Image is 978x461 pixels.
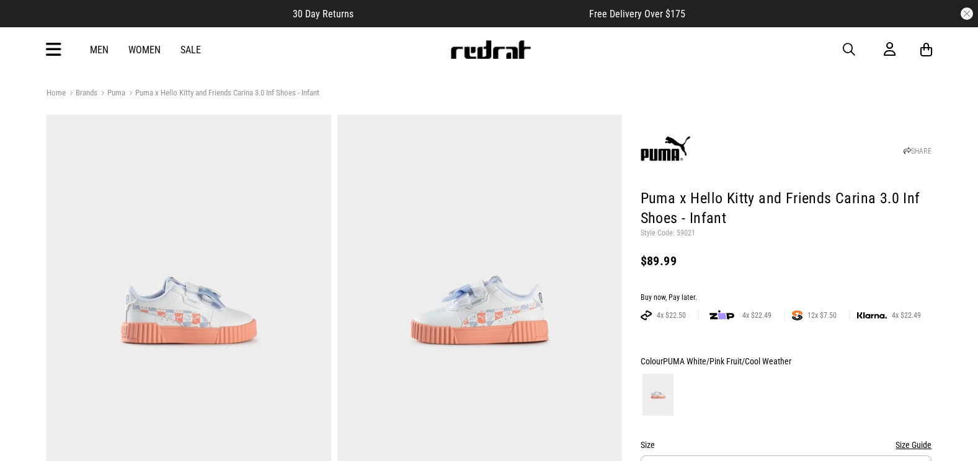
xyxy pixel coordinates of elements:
[450,40,531,59] img: Redrat logo
[737,310,776,320] span: 4x $22.49
[641,310,652,320] img: AFTERPAY
[802,310,842,320] span: 12x $7.50
[641,229,932,239] p: Style Code: 59021
[47,88,66,97] a: Home
[641,189,932,229] h1: Puma x Hello Kitty and Friends Carina 3.0 Inf Shoes - Infant
[97,88,125,100] a: Puma
[641,293,932,303] div: Buy now, Pay later.
[90,44,109,56] a: Men
[652,310,691,320] span: 4x $22.50
[896,437,931,452] button: Size Guide
[887,310,926,320] span: 4x $22.49
[904,147,931,156] a: SHARE
[125,88,319,100] a: Puma x Hello Kitty and Friends Carina 3.0 Inf Shoes - Infant
[641,437,932,452] div: Size
[641,125,690,175] img: Puma
[293,8,353,20] span: 30 Day Returns
[642,374,673,416] img: PUMA White/Pink Fruit/Cool Weather
[857,312,887,319] img: KLARNA
[66,88,97,100] a: Brands
[589,8,685,20] span: Free Delivery Over $175
[641,253,932,268] div: $89.99
[378,7,564,20] iframe: Customer reviews powered by Trustpilot
[663,356,791,366] span: PUMA White/Pink Fruit/Cool Weather
[709,309,734,322] img: zip
[792,310,802,320] img: SPLITPAY
[641,354,932,369] div: Colour
[128,44,161,56] a: Women
[180,44,201,56] a: Sale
